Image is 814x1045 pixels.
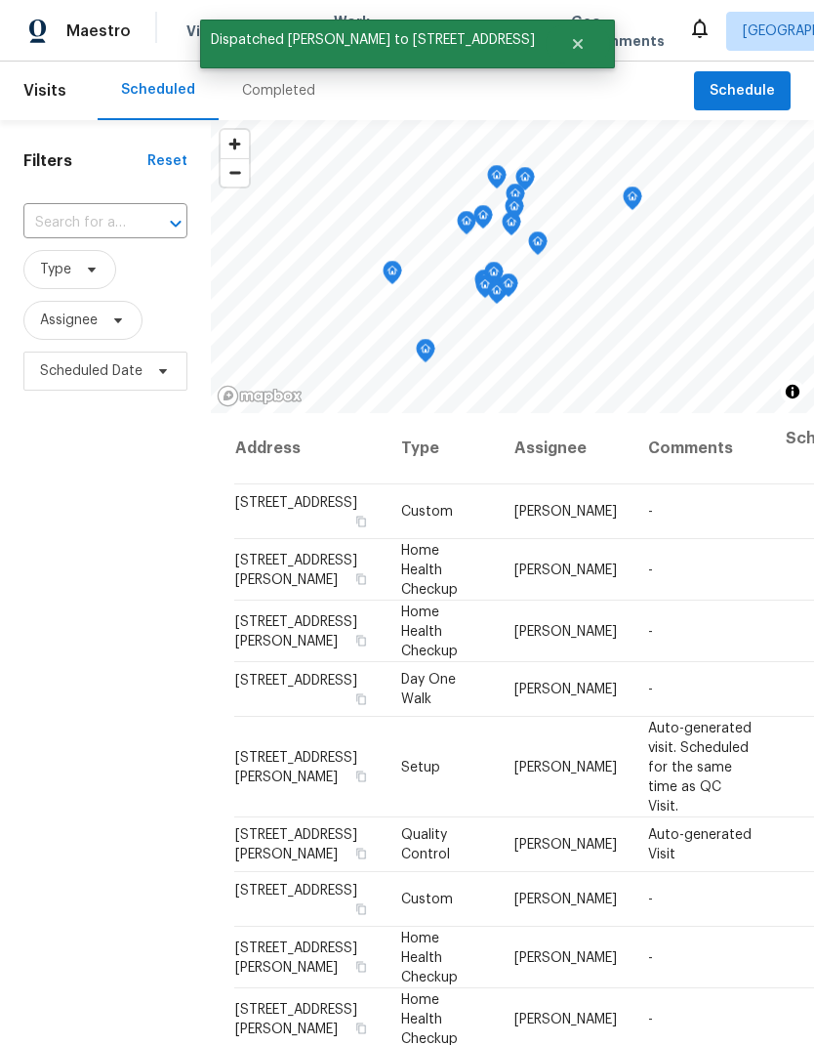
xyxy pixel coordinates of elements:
th: Comments [632,413,770,484]
span: Setup [401,760,440,773]
div: Map marker [623,187,642,217]
div: Map marker [474,270,494,300]
div: Completed [242,81,315,101]
span: [STREET_ADDRESS] [235,674,357,688]
span: Schedule [710,79,775,104]
span: Auto-generated visit. Scheduled for the same time as QC Visit. [648,721,752,813]
div: Map marker [502,212,521,242]
span: - [648,563,653,576]
span: Custom [401,893,453,906]
span: - [648,624,653,638]
div: Map marker [383,261,402,291]
span: [STREET_ADDRESS][PERSON_NAME] [235,553,357,586]
div: Map marker [528,231,548,262]
span: Scheduled Date [40,361,142,381]
div: Map marker [487,165,507,195]
span: [PERSON_NAME] [514,683,617,696]
span: - [648,950,653,964]
th: Assignee [499,413,632,484]
input: Search for an address... [23,208,133,238]
span: [PERSON_NAME] [514,563,617,576]
div: Map marker [499,273,518,304]
span: Maestro [66,21,131,41]
span: - [648,505,653,519]
span: [STREET_ADDRESS][PERSON_NAME] [235,940,357,974]
button: Copy Address [352,900,370,918]
span: [STREET_ADDRESS] [235,884,357,898]
th: Address [234,413,386,484]
button: Close [546,24,610,63]
div: Map marker [475,274,495,305]
div: Map marker [484,262,504,292]
span: [PERSON_NAME] [514,950,617,964]
span: Assignee [40,311,98,330]
span: Home Health Checkup [401,931,458,983]
span: - [648,893,653,906]
div: Map marker [515,167,535,197]
h1: Filters [23,151,147,171]
span: Type [40,260,71,279]
span: [STREET_ADDRESS][PERSON_NAME] [235,614,357,648]
div: Map marker [473,205,493,235]
span: [PERSON_NAME] [514,838,617,852]
span: Visits [186,21,226,41]
span: Home Health Checkup [401,992,458,1045]
span: [PERSON_NAME] [514,505,617,519]
button: Zoom in [221,130,249,158]
span: Auto-generated Visit [648,828,752,861]
div: Reset [147,151,187,171]
div: Map marker [416,339,435,369]
span: Day One Walk [401,673,456,706]
button: Schedule [694,71,791,111]
span: Work Orders [334,12,384,51]
span: [STREET_ADDRESS][PERSON_NAME] [235,828,357,861]
span: [PERSON_NAME] [514,624,617,638]
div: Scheduled [121,80,195,100]
div: Map marker [457,211,476,241]
span: Quality Control [401,828,450,861]
div: Map marker [505,196,524,227]
button: Copy Address [352,767,370,784]
span: Zoom out [221,159,249,187]
button: Copy Address [352,1019,370,1036]
button: Copy Address [352,957,370,975]
span: [PERSON_NAME] [514,760,617,773]
span: [PERSON_NAME] [514,893,617,906]
span: Geo Assignments [571,12,665,51]
div: Map marker [487,280,507,311]
button: Zoom out [221,158,249,187]
button: Copy Address [352,845,370,862]
span: Dispatched [PERSON_NAME] to [STREET_ADDRESS] [200,20,546,61]
span: [STREET_ADDRESS] [235,496,357,510]
span: [STREET_ADDRESS][PERSON_NAME] [235,1002,357,1035]
span: - [648,1012,653,1025]
button: Copy Address [352,690,370,708]
span: [STREET_ADDRESS][PERSON_NAME] [235,750,357,783]
span: Visits [23,69,66,112]
span: [PERSON_NAME] [514,1012,617,1025]
span: - [648,683,653,696]
button: Toggle attribution [781,380,804,403]
button: Open [162,210,189,237]
a: Mapbox homepage [217,385,303,407]
span: Toggle attribution [787,381,798,402]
